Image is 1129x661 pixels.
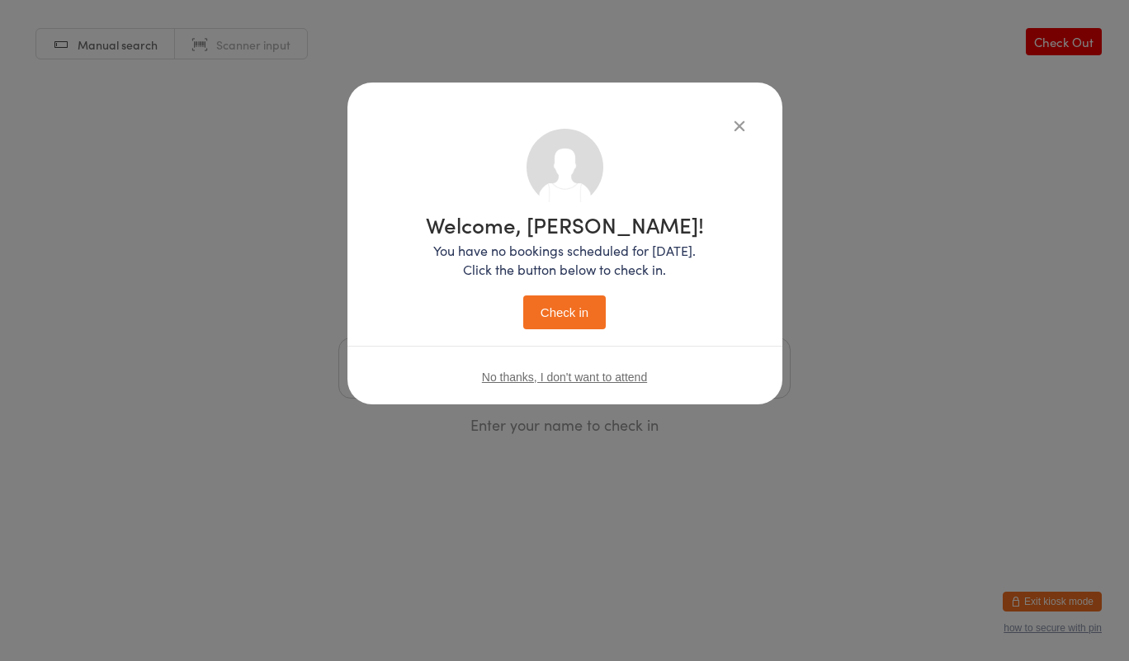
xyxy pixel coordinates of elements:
[426,214,704,235] h1: Welcome, [PERSON_NAME]!
[482,371,647,384] button: No thanks, I don't want to attend
[527,129,603,205] img: no_photo.png
[426,241,704,279] p: You have no bookings scheduled for [DATE]. Click the button below to check in.
[523,295,606,329] button: Check in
